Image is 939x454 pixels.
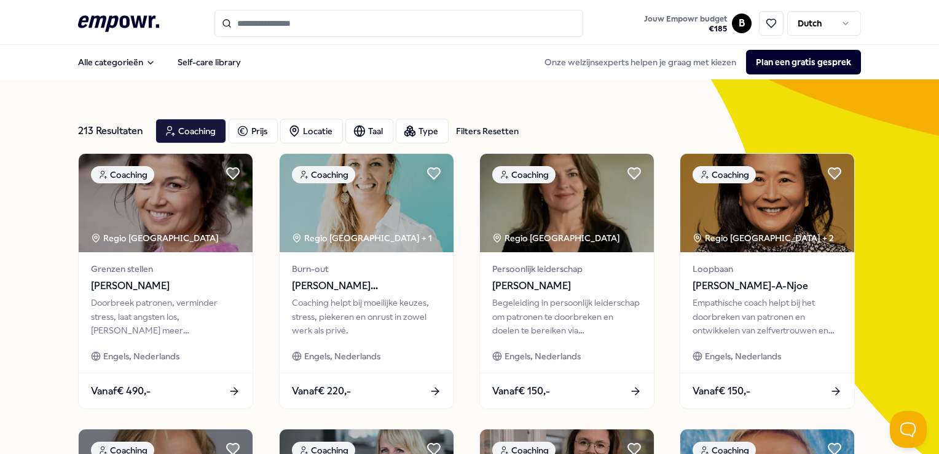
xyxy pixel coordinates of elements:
button: Prijs [229,119,278,143]
span: Engels, Nederlands [103,349,179,363]
span: Engels, Nederlands [505,349,581,363]
img: package image [680,154,854,252]
div: Coaching [292,166,355,183]
span: Grenzen stellen [91,262,240,276]
span: Vanaf € 490,- [91,383,151,399]
span: [PERSON_NAME]-A-Njoe [693,278,842,294]
div: Coaching [492,166,556,183]
nav: Main [68,50,251,74]
div: Doorbreek patronen, verminder stress, laat angsten los, [PERSON_NAME] meer zelfvertrouwen, stel k... [91,296,240,337]
a: Jouw Empowr budget€185 [639,10,732,36]
span: Engels, Nederlands [705,349,781,363]
div: Coaching [91,166,154,183]
button: Plan een gratis gesprek [746,50,861,74]
span: Jouw Empowr budget [644,14,727,24]
span: Vanaf € 220,- [292,383,351,399]
span: Loopbaan [693,262,842,276]
img: package image [79,154,253,252]
button: Coaching [155,119,226,143]
div: Filters Resetten [456,124,519,138]
span: Engels, Nederlands [304,349,380,363]
a: package imageCoachingRegio [GEOGRAPHIC_DATA] Grenzen stellen[PERSON_NAME]Doorbreek patronen, verm... [78,153,253,409]
div: Begeleiding in persoonlijk leiderschap om patronen te doorbreken en doelen te bereiken via bewust... [492,296,642,337]
span: [PERSON_NAME][GEOGRAPHIC_DATA] [292,278,441,294]
div: Coaching [693,166,756,183]
div: Regio [GEOGRAPHIC_DATA] [91,231,221,245]
button: Alle categorieën [68,50,165,74]
a: package imageCoachingRegio [GEOGRAPHIC_DATA] + 2Loopbaan[PERSON_NAME]-A-NjoeEmpathische coach hel... [680,153,855,409]
div: Regio [GEOGRAPHIC_DATA] + 1 [292,231,432,245]
div: 213 Resultaten [78,119,146,143]
img: package image [280,154,454,252]
div: Regio [GEOGRAPHIC_DATA] [492,231,622,245]
span: Vanaf € 150,- [492,383,550,399]
a: package imageCoachingRegio [GEOGRAPHIC_DATA] + 1Burn-out[PERSON_NAME][GEOGRAPHIC_DATA]Coaching he... [279,153,454,409]
div: Regio [GEOGRAPHIC_DATA] + 2 [693,231,834,245]
span: € 185 [644,24,727,34]
input: Search for products, categories or subcategories [214,10,583,37]
span: [PERSON_NAME] [492,278,642,294]
span: [PERSON_NAME] [91,278,240,294]
button: Taal [345,119,393,143]
a: package imageCoachingRegio [GEOGRAPHIC_DATA] Persoonlijk leiderschap[PERSON_NAME]Begeleiding in p... [479,153,654,409]
img: package image [480,154,654,252]
div: Coaching helpt bij moeilijke keuzes, stress, piekeren en onrust in zowel werk als privé. [292,296,441,337]
button: Jouw Empowr budget€185 [642,12,729,36]
div: Empathische coach helpt bij het doorbreken van patronen en ontwikkelen van zelfvertrouwen en inne... [693,296,842,337]
span: Vanaf € 150,- [693,383,750,399]
span: Persoonlijk leiderschap [492,262,642,276]
a: Self-care library [168,50,251,74]
span: Burn-out [292,262,441,276]
button: Type [396,119,449,143]
div: Onze welzijnsexperts helpen je graag met kiezen [535,50,861,74]
button: B [732,14,752,33]
iframe: Help Scout Beacon - Open [890,411,927,448]
button: Locatie [280,119,343,143]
